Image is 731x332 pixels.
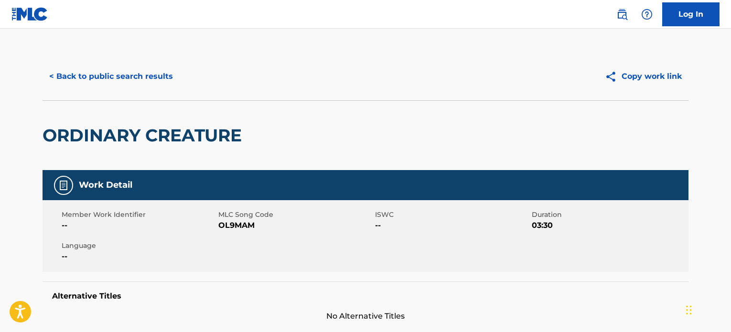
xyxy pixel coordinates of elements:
[375,210,529,220] span: ISWC
[637,5,656,24] div: Help
[613,5,632,24] a: Public Search
[605,71,622,83] img: Copy work link
[686,296,692,324] div: Drag
[58,180,69,191] img: Work Detail
[375,220,529,231] span: --
[218,210,373,220] span: MLC Song Code
[43,125,247,146] h2: ORDINARY CREATURE
[62,241,216,251] span: Language
[532,210,686,220] span: Duration
[62,210,216,220] span: Member Work Identifier
[43,311,688,322] span: No Alternative Titles
[616,9,628,20] img: search
[79,180,132,191] h5: Work Detail
[598,64,688,88] button: Copy work link
[532,220,686,231] span: 03:30
[52,291,679,301] h5: Alternative Titles
[62,251,216,262] span: --
[662,2,720,26] a: Log In
[62,220,216,231] span: --
[683,286,731,332] iframe: Chat Widget
[11,7,48,21] img: MLC Logo
[641,9,653,20] img: help
[43,64,180,88] button: < Back to public search results
[218,220,373,231] span: OL9MAM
